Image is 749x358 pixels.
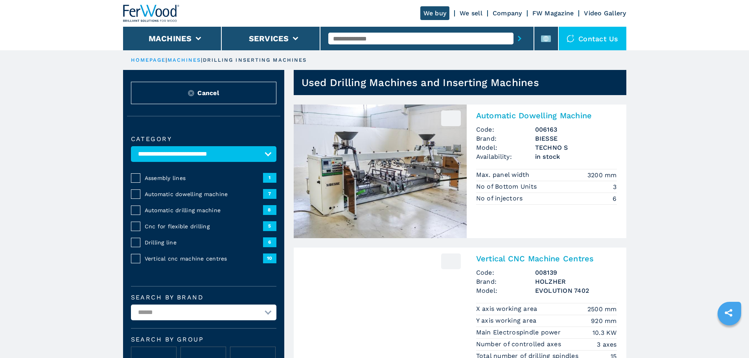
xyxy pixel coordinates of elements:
a: We buy [420,6,450,20]
span: Search by group [131,336,276,343]
em: 920 mm [591,316,617,325]
a: sharethis [719,303,738,323]
span: Brand: [476,277,535,286]
label: Category [131,136,276,142]
p: X axis working area [476,305,539,313]
span: | [166,57,167,63]
button: ResetCancel [131,82,276,104]
a: Automatic Dowelling Machine BIESSE TECHNO S006163Automatic Dowelling MachineCode:006163Brand:BIES... [294,105,626,238]
h2: Automatic Dowelling Machine [476,111,617,120]
em: 3 axes [597,340,617,349]
h1: Used Drilling Machines and Inserting Machines [302,76,539,89]
a: FW Magazine [532,9,574,17]
button: Services [249,34,289,43]
h3: EVOLUTION 7402 [535,286,617,295]
span: 6 [263,237,276,247]
p: Max. panel width [476,171,532,179]
label: Search by brand [131,294,276,301]
p: Y axis working area [476,316,539,325]
a: We sell [460,9,482,17]
span: | [201,57,202,63]
span: Drilling line [145,239,263,246]
span: Vertical cnc machine centres [145,255,263,263]
a: machines [167,57,201,63]
span: 5 [263,221,276,231]
button: submit-button [513,29,526,48]
em: 2500 mm [587,305,617,314]
h2: Vertical CNC Machine Centres [476,254,617,263]
span: Brand: [476,134,535,143]
img: Ferwood [123,5,180,22]
span: Automatic drilling machine [145,206,263,214]
p: No of injectors [476,194,525,203]
em: 10.3 KW [593,328,617,337]
span: in stock [535,152,617,161]
span: Automatic dowelling machine [145,190,263,198]
p: drilling inserting machines [203,57,307,64]
a: HOMEPAGE [131,57,166,63]
span: Assembly lines [145,174,263,182]
em: 3 [613,182,616,191]
span: Availability: [476,152,535,161]
img: Automatic Dowelling Machine BIESSE TECHNO S [294,105,467,238]
em: 6 [613,194,616,203]
span: 8 [263,205,276,215]
span: Model: [476,143,535,152]
p: Main Electrospindle power [476,328,563,337]
p: Number of controlled axes [476,340,563,349]
span: 1 [263,173,276,182]
h3: 006163 [535,125,617,134]
button: Machines [149,34,192,43]
a: Video Gallery [584,9,626,17]
span: 10 [263,253,276,263]
div: Contact us [559,27,626,50]
span: Code: [476,125,535,134]
span: Code: [476,268,535,277]
h3: TECHNO S [535,143,617,152]
h3: BIESSE [535,134,617,143]
h3: HOLZHER [535,277,617,286]
p: No of Bottom Units [476,182,539,191]
iframe: Chat [716,323,743,352]
img: Reset [188,90,194,96]
em: 3200 mm [587,171,617,180]
img: Contact us [567,35,574,42]
span: Cnc for flexible drilling [145,222,263,230]
span: 7 [263,189,276,198]
h3: 008139 [535,268,617,277]
span: Model: [476,286,535,295]
a: Company [493,9,522,17]
span: Cancel [197,88,219,97]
